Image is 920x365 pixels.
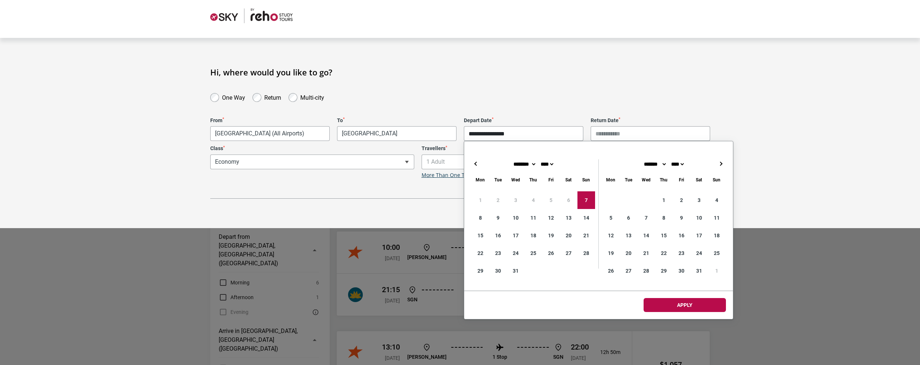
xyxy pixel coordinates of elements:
[507,209,525,227] div: 10
[210,126,330,141] span: Melbourne (All Airports)
[690,176,708,184] div: Saturday
[507,262,525,280] div: 31
[422,145,626,152] label: Travellers
[602,244,620,262] div: 19
[211,155,414,169] span: Economy
[673,209,690,227] div: 9
[210,117,330,124] label: From
[602,209,620,227] div: 5
[577,227,595,244] div: 21
[708,191,726,209] div: 4
[673,244,690,262] div: 23
[577,209,595,227] div: 14
[655,227,673,244] div: 15
[542,244,560,262] div: 26
[577,176,595,184] div: Sunday
[210,155,414,169] span: Economy
[472,262,489,280] div: 29
[472,159,480,168] button: ←
[708,244,726,262] div: 25
[472,176,489,184] div: Monday
[690,191,708,209] div: 3
[655,176,673,184] div: Thursday
[525,209,542,227] div: 11
[525,176,542,184] div: Thursday
[422,155,626,169] span: 1 Adult
[464,117,583,124] label: Depart Date
[673,227,690,244] div: 16
[673,176,690,184] div: Friday
[489,209,507,227] div: 9
[422,172,486,178] a: More Than One Traveller?
[542,227,560,244] div: 19
[577,244,595,262] div: 28
[717,159,726,168] button: →
[690,209,708,227] div: 10
[560,244,577,262] div: 27
[620,262,637,280] div: 27
[560,209,577,227] div: 13
[560,176,577,184] div: Saturday
[673,191,690,209] div: 2
[489,244,507,262] div: 23
[472,209,489,227] div: 8
[542,176,560,184] div: Friday
[708,227,726,244] div: 18
[542,209,560,227] div: 12
[637,244,655,262] div: 21
[655,262,673,280] div: 29
[602,262,620,280] div: 26
[489,227,507,244] div: 16
[337,127,456,141] span: Tan Son Nhat International Airport
[507,244,525,262] div: 24
[620,227,637,244] div: 13
[637,262,655,280] div: 28
[472,244,489,262] div: 22
[577,191,595,209] div: 7
[525,227,542,244] div: 18
[708,262,726,280] div: 1
[507,227,525,244] div: 17
[620,176,637,184] div: Tuesday
[472,227,489,244] div: 15
[337,117,457,124] label: To
[489,176,507,184] div: Tuesday
[489,262,507,280] div: 30
[507,176,525,184] div: Wednesday
[337,126,457,141] span: Tan Son Nhat International Airport
[210,145,414,152] label: Class
[637,227,655,244] div: 14
[637,176,655,184] div: Wednesday
[525,244,542,262] div: 25
[591,117,710,124] label: Return Date
[637,209,655,227] div: 7
[690,262,708,280] div: 31
[210,67,710,77] h1: Hi, where would you like to go?
[264,92,281,101] label: Return
[673,262,690,280] div: 30
[560,227,577,244] div: 20
[655,209,673,227] div: 8
[644,298,726,312] button: Apply
[211,127,329,141] span: Melbourne (All Airports)
[620,244,637,262] div: 20
[655,244,673,262] div: 22
[690,244,708,262] div: 24
[690,227,708,244] div: 17
[708,209,726,227] div: 11
[222,92,245,101] label: One Way
[422,155,625,169] span: 1 Adult
[300,92,324,101] label: Multi-city
[602,176,620,184] div: Monday
[708,176,726,184] div: Sunday
[655,191,673,209] div: 1
[620,209,637,227] div: 6
[602,227,620,244] div: 12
